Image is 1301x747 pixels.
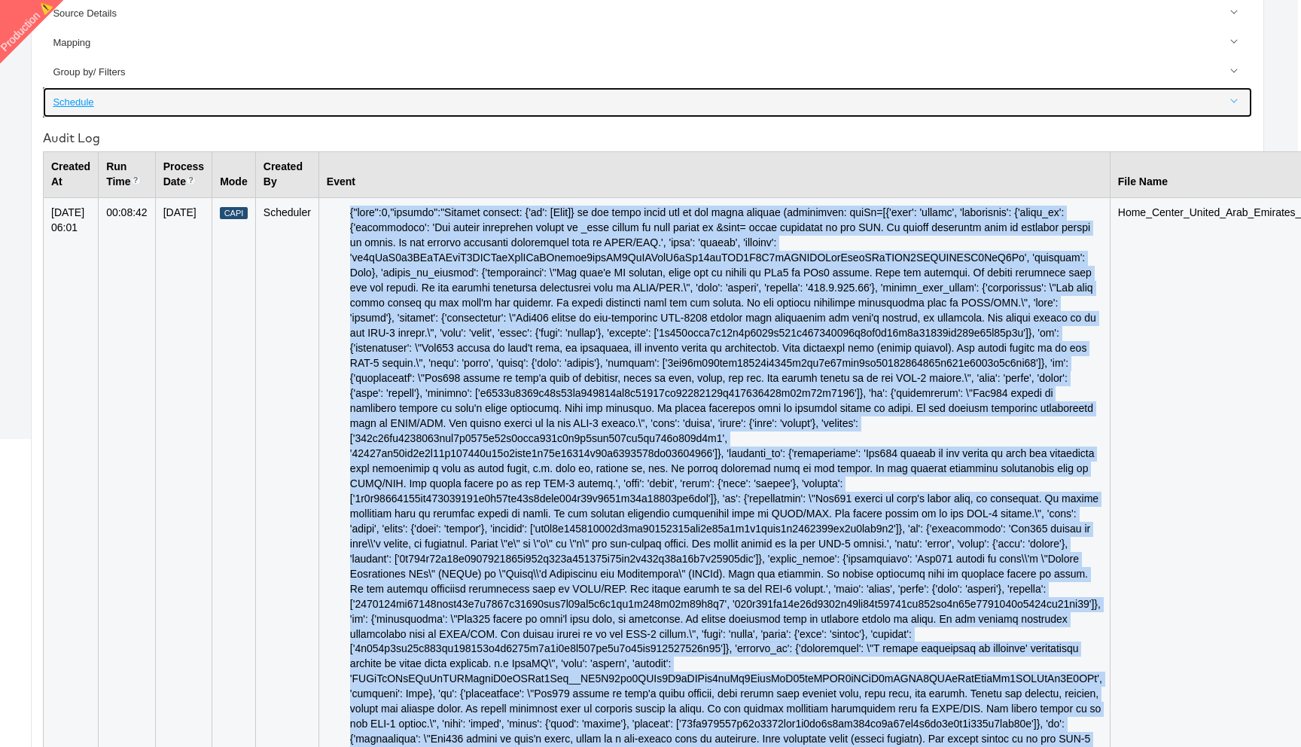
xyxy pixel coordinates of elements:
[155,151,212,197] th: Process Date
[43,130,1252,147] div: Audit Log
[43,58,1252,87] a: Group by/ Filters
[43,87,1252,117] a: Schedule
[318,151,1110,197] th: Event
[99,151,156,197] th: Run Time
[220,207,248,220] div: Capi
[44,151,99,197] th: Created At
[255,151,318,197] th: Created By
[43,29,1252,58] a: Mapping
[53,36,1244,50] div: Mapping
[53,96,1244,110] div: Schedule
[212,151,256,197] th: Mode
[53,7,1244,21] div: Source Details
[53,66,1244,80] div: Group by/ Filters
